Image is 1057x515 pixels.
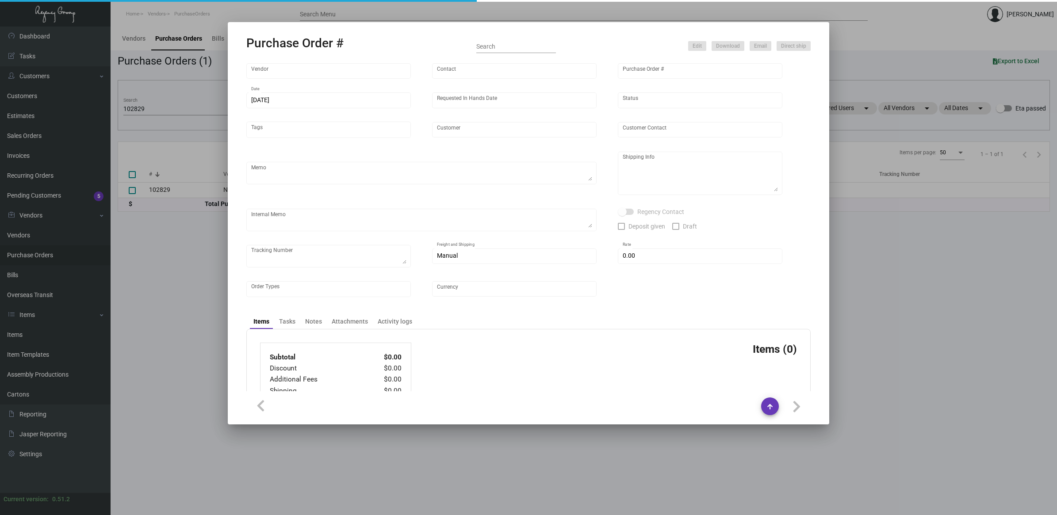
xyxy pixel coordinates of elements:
[365,363,402,374] td: $0.00
[750,41,771,51] button: Email
[246,36,344,51] h2: Purchase Order #
[754,42,767,50] span: Email
[688,41,706,51] button: Edit
[378,317,412,326] div: Activity logs
[777,41,811,51] button: Direct ship
[253,317,269,326] div: Items
[437,252,458,259] span: Manual
[269,363,365,374] td: Discount
[269,374,365,385] td: Additional Fees
[693,42,702,50] span: Edit
[753,343,797,355] h3: Items (0)
[637,206,684,217] span: Regency Contact
[365,385,402,397] td: $0.00
[269,385,365,397] td: Shipping
[683,221,697,232] span: Draft
[712,41,744,51] button: Download
[269,352,365,363] td: Subtotal
[716,42,740,50] span: Download
[279,317,295,326] div: Tasks
[52,495,70,504] div: 0.51.2
[365,374,402,385] td: $0.00
[781,42,806,50] span: Direct ship
[4,495,49,504] div: Current version:
[332,317,368,326] div: Attachments
[365,352,402,363] td: $0.00
[305,317,322,326] div: Notes
[628,221,665,232] span: Deposit given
